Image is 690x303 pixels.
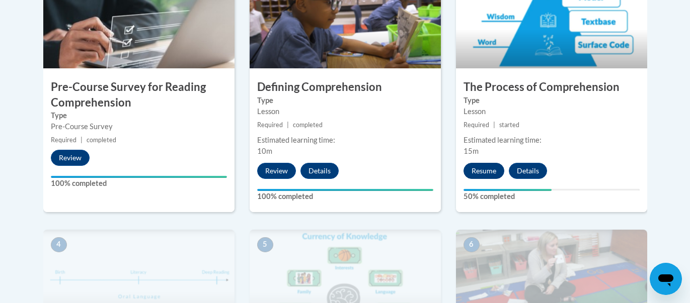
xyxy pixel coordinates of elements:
[51,150,90,166] button: Review
[51,237,67,252] span: 4
[43,79,235,111] h3: Pre-Course Survey for Reading Comprehension
[51,110,227,121] label: Type
[51,136,76,144] span: Required
[250,79,441,95] h3: Defining Comprehension
[499,121,519,129] span: started
[464,189,552,191] div: Your progress
[257,191,433,202] label: 100% completed
[51,121,227,132] div: Pre-Course Survey
[464,106,640,117] div: Lesson
[464,95,640,106] label: Type
[87,136,116,144] span: completed
[51,176,227,178] div: Your progress
[257,147,272,155] span: 10m
[464,121,489,129] span: Required
[257,95,433,106] label: Type
[300,163,339,179] button: Details
[650,263,682,295] iframe: Button to launch messaging window
[464,147,479,155] span: 15m
[456,79,647,95] h3: The Process of Comprehension
[257,121,283,129] span: Required
[257,237,273,252] span: 5
[257,189,433,191] div: Your progress
[509,163,547,179] button: Details
[464,135,640,146] div: Estimated learning time:
[464,163,504,179] button: Resume
[493,121,495,129] span: |
[257,135,433,146] div: Estimated learning time:
[293,121,323,129] span: completed
[51,178,227,189] label: 100% completed
[464,191,640,202] label: 50% completed
[81,136,83,144] span: |
[257,163,296,179] button: Review
[257,106,433,117] div: Lesson
[287,121,289,129] span: |
[464,237,480,252] span: 6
